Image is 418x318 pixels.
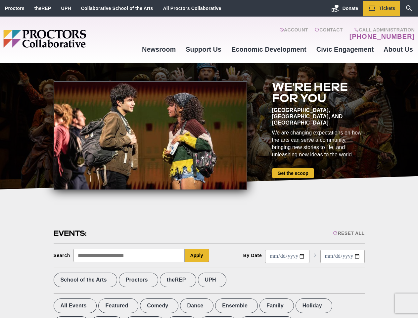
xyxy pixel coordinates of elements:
label: Family [259,298,294,313]
div: Search [54,253,70,258]
img: Proctors logo [3,30,137,48]
a: [PHONE_NUMBER] [349,32,415,40]
a: Civic Engagement [311,40,379,58]
label: Proctors [119,273,158,287]
a: Tickets [363,1,400,16]
button: Apply [185,249,209,262]
h2: We're here for you [272,81,365,104]
span: Call Administration [348,27,415,32]
label: Featured [98,298,138,313]
a: All Proctors Collaborative [163,6,221,11]
a: Contact [315,27,343,40]
a: Collaborative School of the Arts [81,6,153,11]
label: Dance [180,298,213,313]
a: Account [279,27,308,40]
div: Reset All [333,231,364,236]
div: We are changing expectations on how the arts can serve a community, bringing new stories to life,... [272,129,365,158]
span: Tickets [379,6,395,11]
a: About Us [379,40,418,58]
a: Donate [326,1,363,16]
a: Search [400,1,418,16]
div: By Date [243,253,262,258]
label: School of the Arts [54,273,117,287]
span: Donate [343,6,358,11]
a: Economic Development [226,40,311,58]
label: UPH [198,273,226,287]
a: theREP [34,6,51,11]
a: Support Us [181,40,226,58]
h2: Events: [54,228,88,238]
label: Ensemble [215,298,258,313]
div: [GEOGRAPHIC_DATA], [GEOGRAPHIC_DATA], and [GEOGRAPHIC_DATA] [272,107,365,126]
label: All Events [54,298,97,313]
label: Holiday [296,298,332,313]
a: Get the scoop [272,168,314,178]
a: Proctors [5,6,24,11]
label: Comedy [140,298,178,313]
a: Newsroom [137,40,181,58]
a: UPH [61,6,71,11]
label: theREP [160,273,196,287]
